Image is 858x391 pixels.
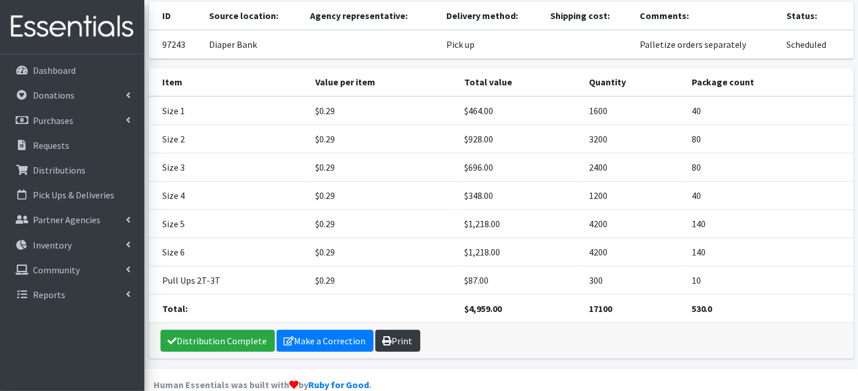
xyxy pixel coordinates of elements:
td: Pick up [439,30,543,59]
p: Community [33,264,80,276]
td: 3200 [582,125,685,153]
td: $1,218.00 [457,209,582,238]
th: Delivery method: [439,2,543,30]
td: Diaper Bank [202,30,303,59]
td: Size 4 [149,181,308,209]
td: $87.00 [457,266,582,294]
th: Item [149,68,308,96]
td: Palletize orders separately [633,30,780,59]
a: Dashboard [5,59,140,82]
a: Purchases [5,109,140,132]
img: HumanEssentials [5,7,140,46]
td: Pull Ups 2T-3T [149,266,308,294]
strong: 17100 [589,303,612,314]
a: Partner Agencies [5,208,140,231]
a: Requests [5,134,140,157]
p: Donations [33,89,74,101]
th: Value per item [308,68,457,96]
td: 80 [685,153,854,181]
td: 4200 [582,238,685,266]
td: Scheduled [780,30,854,59]
a: Make a Correction [277,330,374,352]
td: $0.29 [308,125,457,153]
a: Pick Ups & Deliveries [5,183,140,206]
td: 300 [582,266,685,294]
a: Ruby for Good [308,379,369,390]
a: Reports [5,283,140,306]
td: 80 [685,125,854,153]
p: Inventory [33,239,72,251]
strong: 530.0 [692,303,712,314]
a: Donations [5,84,140,107]
th: Package count [685,68,854,96]
td: Size 1 [149,96,308,125]
td: Size 5 [149,209,308,238]
p: Requests [33,140,69,151]
p: Pick Ups & Deliveries [33,189,114,201]
td: $348.00 [457,181,582,209]
a: Inventory [5,234,140,257]
td: $464.00 [457,96,582,125]
strong: Human Essentials was built with by . [154,379,371,390]
p: Purchases [33,115,73,126]
td: 2400 [582,153,685,181]
td: Size 6 [149,238,308,266]
a: Community [5,258,140,281]
td: 140 [685,209,854,238]
th: Quantity [582,68,685,96]
td: $0.29 [308,209,457,238]
td: Size 3 [149,153,308,181]
td: $928.00 [457,125,582,153]
td: $0.29 [308,96,457,125]
td: 40 [685,96,854,125]
td: $0.29 [308,238,457,266]
th: ID [149,2,203,30]
th: Comments: [633,2,780,30]
td: Size 2 [149,125,308,153]
p: Distributions [33,164,85,176]
th: Status: [780,2,854,30]
p: Partner Agencies [33,214,100,225]
td: $0.29 [308,181,457,209]
td: $1,218.00 [457,238,582,266]
a: Print [375,330,420,352]
a: Distributions [5,159,140,182]
strong: $4,959.00 [464,303,502,314]
th: Agency representative: [304,2,439,30]
th: Shipping cost: [543,2,633,30]
td: 40 [685,181,854,209]
th: Source location: [202,2,303,30]
strong: Total: [163,303,188,314]
td: $696.00 [457,153,582,181]
th: Total value [457,68,582,96]
td: 10 [685,266,854,294]
td: 1200 [582,181,685,209]
td: 97243 [149,30,203,59]
td: 1600 [582,96,685,125]
a: Distribution Complete [161,330,275,352]
td: $0.29 [308,266,457,294]
p: Reports [33,289,65,300]
td: 140 [685,238,854,266]
td: 4200 [582,209,685,238]
td: $0.29 [308,153,457,181]
p: Dashboard [33,65,76,76]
